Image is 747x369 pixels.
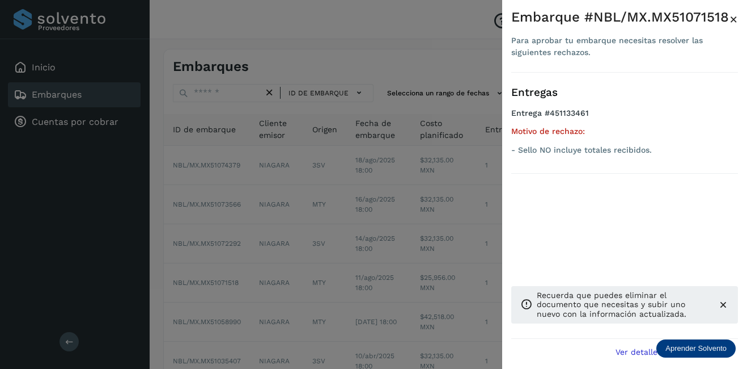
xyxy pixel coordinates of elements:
div: Embarque #NBL/MX.MX51071518 [511,9,729,26]
p: Recuerda que puedes eliminar el documento que necesitas y subir uno nuevo con la información actu... [537,291,708,319]
button: Ver detalle de embarque [609,339,738,364]
div: Para aprobar tu embarque necesitas resolver las siguientes rechazos. [511,35,729,58]
button: Close [729,9,738,30]
div: Aprender Solvento [656,339,736,358]
span: × [729,11,738,27]
h4: Entrega #451133461 [511,108,738,127]
p: Aprender Solvento [665,344,727,353]
h3: Entregas [511,86,738,99]
h5: Motivo de rechazo: [511,127,738,136]
span: Ver detalle de embarque [616,348,712,356]
p: - Sello NO incluye totales recibidos. [511,145,738,155]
